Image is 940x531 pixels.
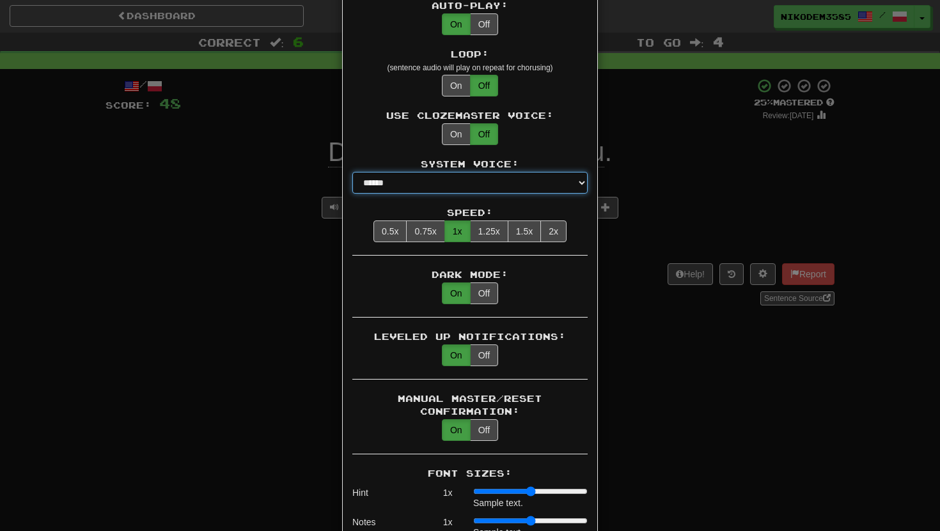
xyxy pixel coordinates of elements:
small: (sentence audio will play on repeat for chorusing) [387,63,552,72]
button: 0.5x [373,220,407,242]
button: On [442,123,471,145]
div: Speed: [352,206,588,219]
div: Use Clozemaster Voice: [352,109,588,122]
button: Off [470,13,498,35]
div: Font Sizes: [352,467,588,480]
button: 0.75x [406,220,444,242]
div: Loop: [352,48,588,61]
div: Text-to-speech speed [373,220,567,242]
button: On [442,13,471,35]
div: Sample text. [473,496,588,509]
div: Use Clozemaster text-to-speech [442,123,498,145]
button: 1x [444,220,471,242]
button: Off [470,419,498,441]
button: On [442,344,471,366]
div: System Voice: [352,158,588,171]
button: On [442,75,471,96]
div: 1 x [428,486,467,509]
button: Off [470,344,498,366]
button: Off [470,123,498,145]
button: On [442,419,471,441]
div: Text-to-speech looping [442,75,498,96]
div: Manual Master/Reset Confirmation: [352,392,588,418]
div: Hint [352,486,428,509]
button: 1.25x [470,220,508,242]
button: Off [470,75,498,96]
button: 1.5x [508,220,541,242]
div: Text-to-speech auto-play [442,13,498,35]
button: On [442,282,471,304]
div: Dark Mode: [352,268,588,281]
div: Leveled Up Notifications: [352,330,588,343]
button: Off [470,282,498,304]
button: 2x [540,220,567,242]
